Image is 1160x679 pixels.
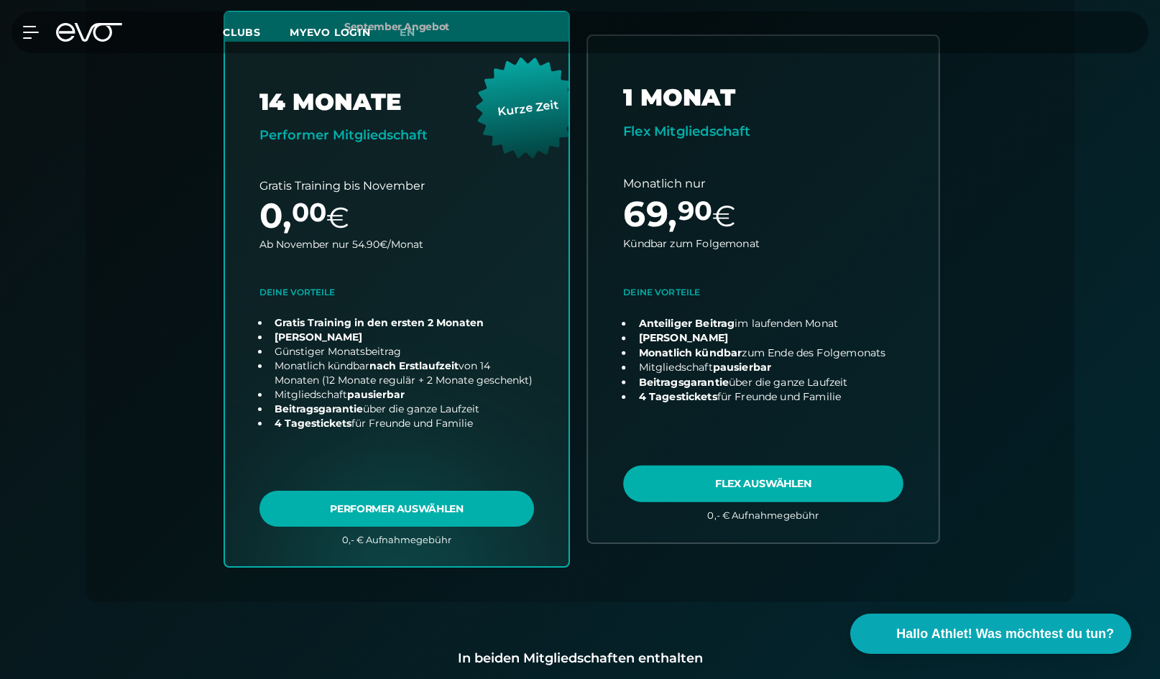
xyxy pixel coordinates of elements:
[290,26,371,39] a: MYEVO LOGIN
[109,648,1051,668] div: In beiden Mitgliedschaften enthalten
[225,12,569,567] a: choose plan
[896,624,1114,644] span: Hallo Athlet! Was möchtest du tun?
[223,25,290,39] a: Clubs
[400,24,433,41] a: en
[400,26,415,39] span: en
[850,614,1131,654] button: Hallo Athlet! Was möchtest du tun?
[588,36,939,542] a: choose plan
[223,26,261,39] span: Clubs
